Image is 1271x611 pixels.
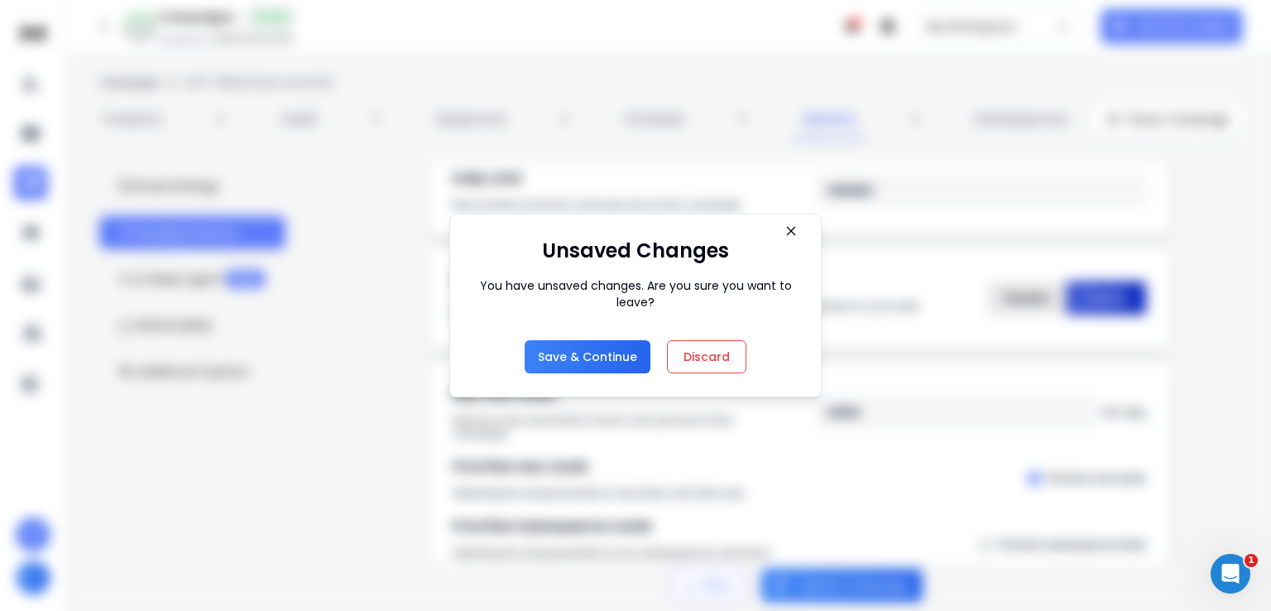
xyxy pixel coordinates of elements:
button: Save & Continue [525,340,650,373]
iframe: Intercom live chat [1211,554,1250,594]
h1: Unsaved Changes [542,238,729,264]
div: You have unsaved changes. Are you sure you want to leave? [473,277,798,310]
button: Discard [667,340,746,373]
span: 1 [1245,554,1258,567]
